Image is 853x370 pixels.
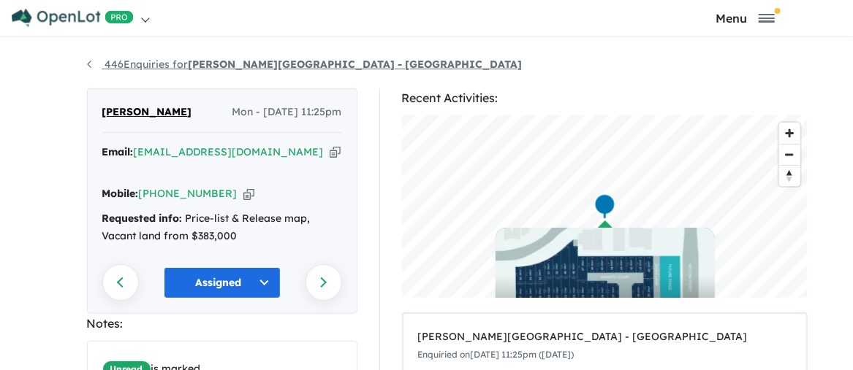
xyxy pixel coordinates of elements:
button: Toggle navigation [642,11,849,25]
span: [PERSON_NAME] [102,104,192,121]
strong: Mobile: [102,187,139,200]
div: Price-list & Release map, Vacant land from $383,000 [102,210,342,245]
button: Assigned [164,267,281,298]
a: 446Enquiries for[PERSON_NAME][GEOGRAPHIC_DATA] - [GEOGRAPHIC_DATA] [87,58,523,71]
div: Recent Activities: [402,88,808,108]
div: Notes: [87,314,357,334]
span: Zoom out [779,144,800,165]
small: Enquiried on [DATE] 11:25pm ([DATE]) [418,349,575,360]
button: Zoom out [779,144,800,165]
a: [PHONE_NUMBER] [139,187,238,200]
button: Copy [243,186,254,201]
span: Mon - [DATE] 11:25pm [232,104,342,121]
strong: Requested info: [102,212,183,225]
button: Copy [330,144,341,160]
strong: Email: [102,145,134,158]
a: [EMAIL_ADDRESS][DOMAIN_NAME] [134,145,324,158]
img: Openlot PRO Logo White [12,9,134,27]
nav: breadcrumb [87,56,767,74]
button: Reset bearing to north [779,165,800,186]
div: [PERSON_NAME][GEOGRAPHIC_DATA] - [GEOGRAPHIC_DATA] [418,328,792,346]
span: Reset bearing to north [779,166,800,186]
canvas: Map [402,115,808,298]
button: Zoom in [779,123,800,144]
div: Map marker [594,193,615,220]
strong: [PERSON_NAME][GEOGRAPHIC_DATA] - [GEOGRAPHIC_DATA] [189,58,523,71]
